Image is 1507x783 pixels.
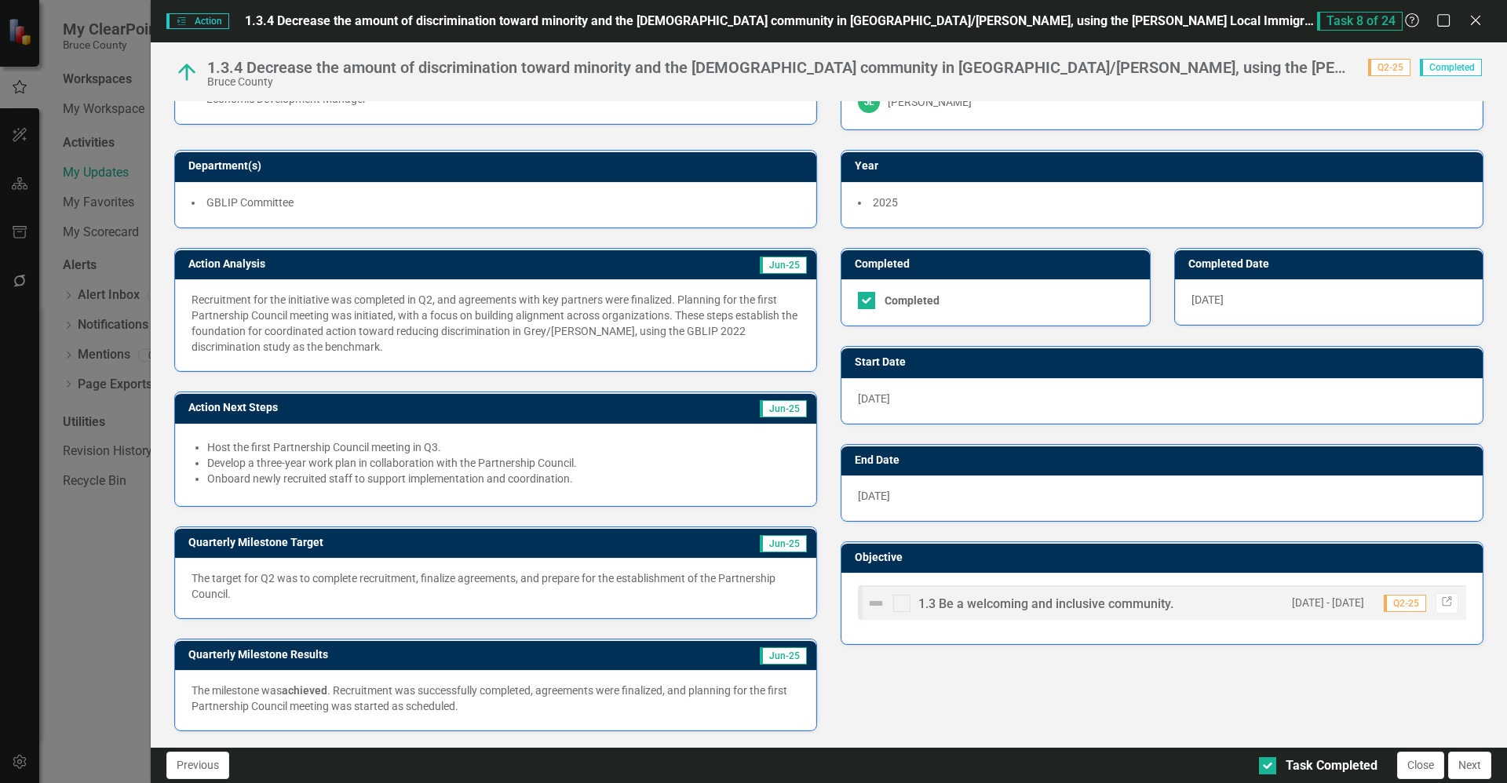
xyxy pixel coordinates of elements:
span: Completed [1420,59,1482,76]
span: Jun-25 [760,257,807,274]
button: Next [1448,752,1491,779]
div: 1.3.4 Decrease the amount of discrimination toward minority and the [DEMOGRAPHIC_DATA] community ... [207,59,1352,76]
small: [DATE] - [DATE] [1292,595,1364,610]
h3: Action Analysis [188,258,568,270]
span: 1.3 Be a welcoming and inclusive community. [918,596,1173,611]
h3: Completed Date [1188,258,1476,270]
h3: Action Next Steps [188,402,590,413]
h3: Objective [855,552,1475,563]
li: Develop a three-year work plan in collaboration with the Partnership Council. [207,455,800,471]
h3: Start Date [855,356,1475,368]
h3: Department(s) [188,160,808,172]
img: Not Defined [867,594,885,613]
span: [DATE] [1191,293,1224,306]
h3: Year [855,160,1475,172]
p: Recruitment for the initiative was completed in Q2, and agreements with key partners were finaliz... [192,292,800,355]
div: Bruce County [207,76,1352,88]
p: The target for Q2 was to complete recruitment, finalize agreements, and prepare for the establish... [192,570,800,602]
span: Action [166,13,229,29]
div: JL [858,91,880,113]
span: GBLIP Committee [206,196,294,209]
div: Task Completed [1286,757,1377,775]
h3: Quarterly Milestone Target [188,537,644,548]
h3: Quarterly Milestone Results [188,649,648,661]
span: Jun-25 [760,535,807,552]
span: Jun-25 [760,647,807,665]
h3: Completed [855,258,1142,270]
h3: End Date [855,454,1475,466]
span: Task 8 of 24 [1317,12,1403,31]
span: Jun-25 [760,400,807,417]
div: [PERSON_NAME] [888,94,972,110]
span: 2025 [873,196,898,209]
button: Previous [166,752,229,779]
span: Q2-25 [1368,59,1410,76]
p: The milestone was . Recruitment was successfully completed, agreements were finalized, and planni... [192,683,800,714]
span: [DATE] [858,490,890,502]
span: Q2-25 [1384,595,1426,612]
span: [DATE] [858,392,890,405]
img: On Track [174,60,199,85]
li: Onboard newly recruited staff to support implementation and coordination. [207,471,800,486]
strong: achieved [282,684,327,697]
li: Host the first Partnership Council meeting in Q3. [207,439,800,455]
button: Close [1397,752,1444,779]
